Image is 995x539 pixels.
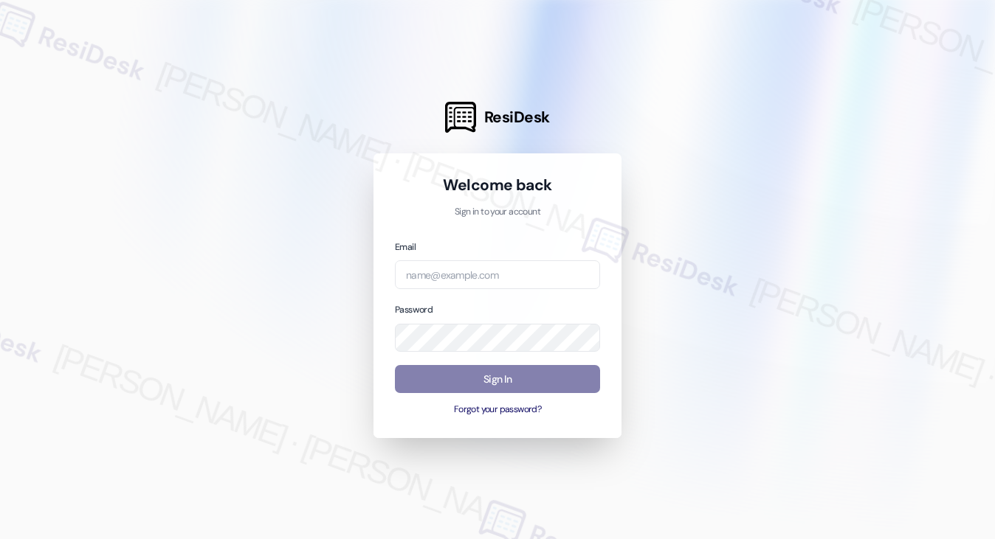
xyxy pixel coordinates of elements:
[395,206,600,219] p: Sign in to your account
[395,403,600,417] button: Forgot your password?
[395,175,600,195] h1: Welcome back
[484,107,550,128] span: ResiDesk
[395,260,600,289] input: name@example.com
[395,365,600,394] button: Sign In
[395,304,433,316] label: Password
[395,241,416,253] label: Email
[445,102,476,133] img: ResiDesk Logo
